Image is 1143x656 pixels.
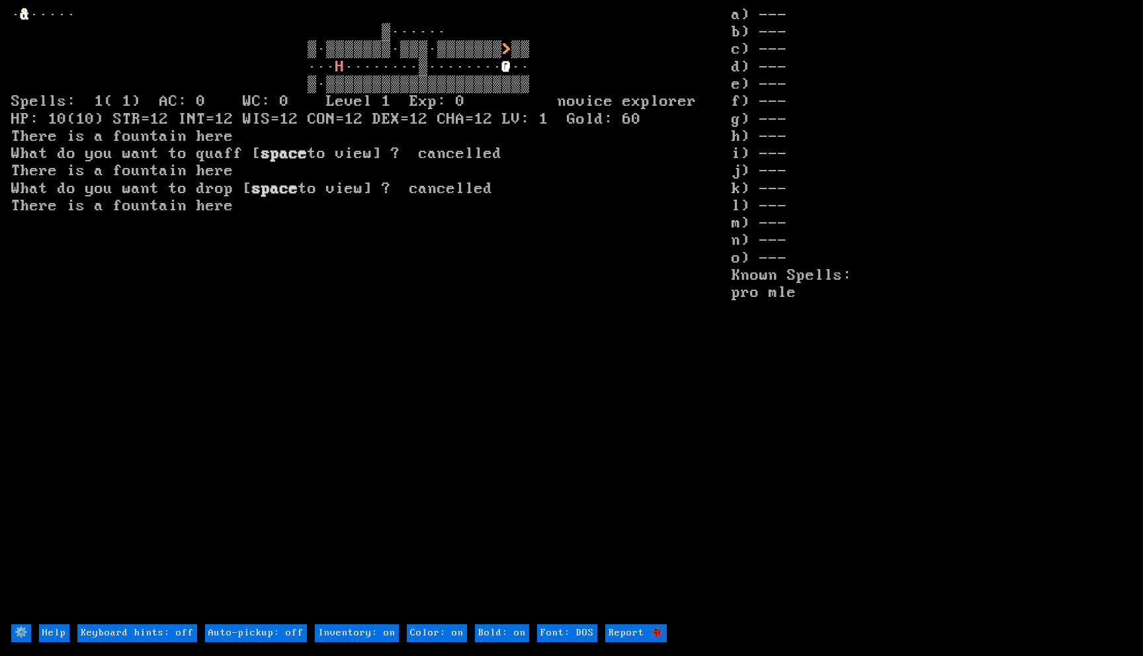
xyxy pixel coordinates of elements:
[537,624,597,641] input: Font: DOS
[407,624,467,641] input: Color: on
[205,624,307,641] input: Auto-pickup: off
[502,40,511,58] font: >
[502,58,511,76] font: @
[252,180,298,198] b: space
[315,624,399,641] input: Inventory: on
[335,58,345,76] font: H
[11,624,31,641] input: ⚙️
[77,624,197,641] input: Keyboard hints: off
[732,7,1132,623] stats: a) --- b) --- c) --- d) --- e) --- f) --- g) --- h) --- i) --- j) --- k) --- l) --- m) --- n) ---...
[605,624,667,641] input: Report 🐞
[475,624,529,641] input: Bold: on
[21,6,30,24] font: &
[39,624,69,641] input: Help
[11,7,732,623] larn: · ····· ▒······ ▒·▒▒▒▒▒▒▒·▒▒▒·▒▒▒▒▒▒▒ ▒▒ ··· ········▒········ ·· ▒·▒▒▒▒▒▒▒▒▒▒▒▒▒▒▒▒▒▒▒▒▒▒ Spells...
[261,145,308,163] b: space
